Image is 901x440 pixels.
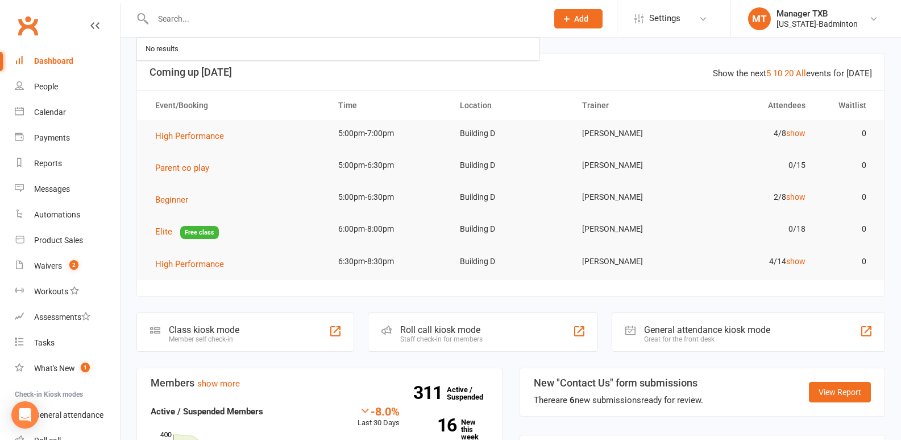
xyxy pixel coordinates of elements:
[400,324,483,335] div: Roll call kiosk mode
[784,68,794,79] a: 20
[816,91,877,120] th: Waitlist
[15,48,120,74] a: Dashboard
[155,131,224,141] span: High Performance
[450,152,572,179] td: Building D
[328,216,450,242] td: 6:00pm-8:00pm
[816,216,877,242] td: 0
[180,226,219,239] span: Free class
[554,9,603,28] button: Add
[328,91,450,120] th: Time
[150,11,539,27] input: Search...
[816,120,877,147] td: 0
[155,257,232,271] button: High Performance
[773,68,782,79] a: 10
[572,152,694,179] td: [PERSON_NAME]
[574,14,588,23] span: Add
[151,377,488,389] h3: Members
[796,68,806,79] a: All
[816,248,877,275] td: 0
[155,195,188,205] span: Beginner
[15,330,120,356] a: Tasks
[786,129,805,138] a: show
[450,216,572,242] td: Building D
[328,248,450,275] td: 6:30pm-8:30pm
[447,377,497,409] a: 311Active / Suspended
[15,100,120,125] a: Calendar
[34,338,55,347] div: Tasks
[694,91,816,120] th: Attendees
[809,382,871,402] a: View Report
[34,287,68,296] div: Workouts
[694,216,816,242] td: 0/18
[358,405,400,429] div: Last 30 Days
[694,184,816,211] td: 2/8
[155,193,196,207] button: Beginner
[34,133,70,142] div: Payments
[649,6,680,31] span: Settings
[155,227,172,237] span: Elite
[34,56,73,65] div: Dashboard
[644,335,770,343] div: Great for the front desk
[197,379,240,389] a: show more
[15,202,120,228] a: Automations
[694,152,816,179] td: 0/15
[34,184,70,194] div: Messages
[15,74,120,100] a: People
[14,11,42,40] a: Clubworx
[816,152,877,179] td: 0
[413,384,447,401] strong: 311
[570,395,575,405] strong: 6
[15,279,120,305] a: Workouts
[34,312,90,322] div: Assessments
[534,393,703,407] div: There are new submissions ready for review.
[169,335,239,343] div: Member self check-in
[34,236,83,245] div: Product Sales
[15,151,120,176] a: Reports
[572,248,694,275] td: [PERSON_NAME]
[572,91,694,120] th: Trainer
[786,192,805,202] a: show
[572,216,694,242] td: [PERSON_NAME]
[713,67,872,80] div: Show the next events for [DATE]
[786,257,805,266] a: show
[400,335,483,343] div: Staff check-in for members
[15,253,120,279] a: Waivers 2
[450,184,572,211] td: Building D
[15,228,120,253] a: Product Sales
[534,377,703,389] h3: New "Contact Us" form submissions
[15,402,120,428] a: General attendance kiosk mode
[777,9,858,19] div: Manager TXB
[328,184,450,211] td: 5:00pm-6:30pm
[572,120,694,147] td: [PERSON_NAME]
[34,364,75,373] div: What's New
[816,184,877,211] td: 0
[15,305,120,330] a: Assessments
[450,120,572,147] td: Building D
[644,324,770,335] div: General attendance kiosk mode
[155,163,209,173] span: Parent co play
[34,261,62,270] div: Waivers
[748,7,771,30] div: MT
[766,68,771,79] a: 5
[777,19,858,29] div: [US_STATE]-Badminton
[69,260,78,270] span: 2
[694,120,816,147] td: 4/8
[15,356,120,381] a: What's New1
[328,152,450,179] td: 5:00pm-6:30pm
[15,125,120,151] a: Payments
[450,248,572,275] td: Building D
[155,129,232,143] button: High Performance
[34,210,80,219] div: Automations
[694,248,816,275] td: 4/14
[81,363,90,372] span: 1
[358,405,400,417] div: -8.0%
[34,108,66,117] div: Calendar
[150,67,872,78] h3: Coming up [DATE]
[15,176,120,202] a: Messages
[155,225,219,239] button: EliteFree class
[450,91,572,120] th: Location
[169,324,239,335] div: Class kiosk mode
[142,41,182,57] div: No results
[328,120,450,147] td: 5:00pm-7:00pm
[145,91,328,120] th: Event/Booking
